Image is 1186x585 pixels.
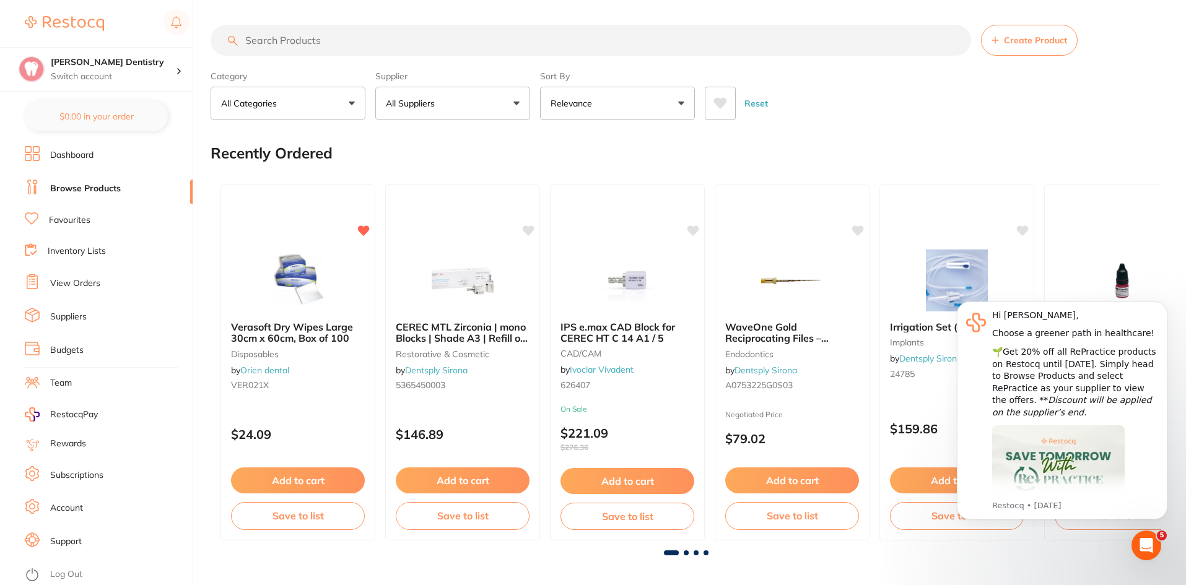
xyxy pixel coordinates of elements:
b: Irrigation Set (10 pcs) [890,321,1024,332]
iframe: Intercom live chat [1131,531,1161,560]
a: Orien dental [240,365,289,376]
button: Save to list [231,502,365,529]
span: by [231,365,289,376]
label: Category [211,71,365,82]
span: by [725,365,797,376]
p: $159.86 [890,422,1024,436]
button: Relevance [540,87,695,120]
img: Ashmore Dentistry [19,57,44,82]
span: by [396,365,468,376]
button: Reset [741,87,772,120]
button: Add to cart [396,467,530,493]
img: CEREC MTL Zirconia | mono Blocks | Shade A3 | Refill of 4 [422,249,503,311]
a: RestocqPay [25,407,98,422]
a: Team [50,377,72,389]
button: Save to list [560,503,694,530]
h2: Recently Ordered [211,145,333,162]
a: Inventory Lists [48,245,106,258]
a: Support [50,535,82,548]
label: Sort By [540,71,695,82]
a: Dentsply Sirona [899,353,962,364]
a: Favourites [49,214,90,227]
p: All Suppliers [386,97,440,110]
button: All Categories [211,87,365,120]
img: WaveOne Gold Reciprocating Files – Small/25mm, 3 files [752,249,832,311]
small: CAD/CAM [560,349,694,358]
small: endodontics [725,349,859,359]
small: 5365450003 [396,380,530,390]
a: Dashboard [50,149,94,162]
p: Switch account [51,71,176,83]
small: VER021X [231,380,365,390]
b: IPS e.max CAD Block for CEREC HT C 14 A1 / 5 [560,321,694,344]
small: disposables [231,349,365,359]
img: IPS Ceramic Etching Gel 5ml [1081,249,1162,311]
p: $146.89 [396,427,530,441]
span: by [560,364,634,375]
img: Irrigation Set (10 pcs) [917,249,997,311]
span: RestocqPay [50,409,98,421]
img: IPS e.max CAD Block for CEREC HT C 14 A1 / 5 [587,249,668,311]
small: 626407 [560,380,694,390]
h4: Ashmore Dentistry [51,56,176,69]
small: restorative & cosmetic [396,349,530,359]
a: Browse Products [50,183,121,195]
span: 5 [1157,531,1167,540]
iframe: Intercom notifications message [938,290,1186,527]
button: Create Product [981,25,1078,56]
small: implants [890,337,1024,347]
small: Negotiated Price [725,410,859,419]
a: Ivoclar Vivadent [570,364,634,375]
button: Save to list [725,502,859,529]
b: Verasoft Dry Wipes Large 30cm x 60cm, Box of 100 [231,321,365,344]
img: Verasoft Dry Wipes Large 30cm x 60cm, Box of 100 [258,249,338,311]
a: Dentsply Sirona [405,365,468,376]
span: $276.36 [560,443,694,452]
button: Log Out [25,565,189,585]
button: Add to cart [231,467,365,493]
a: View Orders [50,277,100,290]
small: 24785 [890,369,1024,379]
a: Dentsply Sirona [735,365,797,376]
button: Add to cart [725,467,859,493]
img: Restocq Logo [25,16,104,31]
label: Supplier [375,71,530,82]
p: Relevance [551,97,597,110]
span: Create Product [1004,35,1067,45]
p: $24.09 [231,427,365,441]
button: Save to list [890,502,1024,529]
a: Restocq Logo [25,9,104,38]
button: Save to list [396,502,530,529]
button: $0.00 in your order [25,102,168,131]
b: WaveOne Gold Reciprocating Files – Small/25mm, 3 files [725,321,859,344]
button: Add to cart [560,468,694,494]
a: Budgets [50,344,84,357]
span: by [890,353,962,364]
b: CEREC MTL Zirconia | mono Blocks | Shade A3 | Refill of 4 [396,321,530,344]
p: All Categories [221,97,282,110]
p: $221.09 [560,426,694,452]
input: Search Products [211,25,971,56]
img: RestocqPay [25,407,40,422]
small: On Sale [560,405,694,414]
button: Add to cart [890,467,1024,493]
p: $79.02 [725,431,859,446]
a: Subscriptions [50,469,103,482]
a: Rewards [50,438,86,450]
small: A0753225G0S03 [725,380,859,390]
button: All Suppliers [375,87,530,120]
a: Account [50,502,83,514]
a: Suppliers [50,311,87,323]
a: Log Out [50,568,82,581]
